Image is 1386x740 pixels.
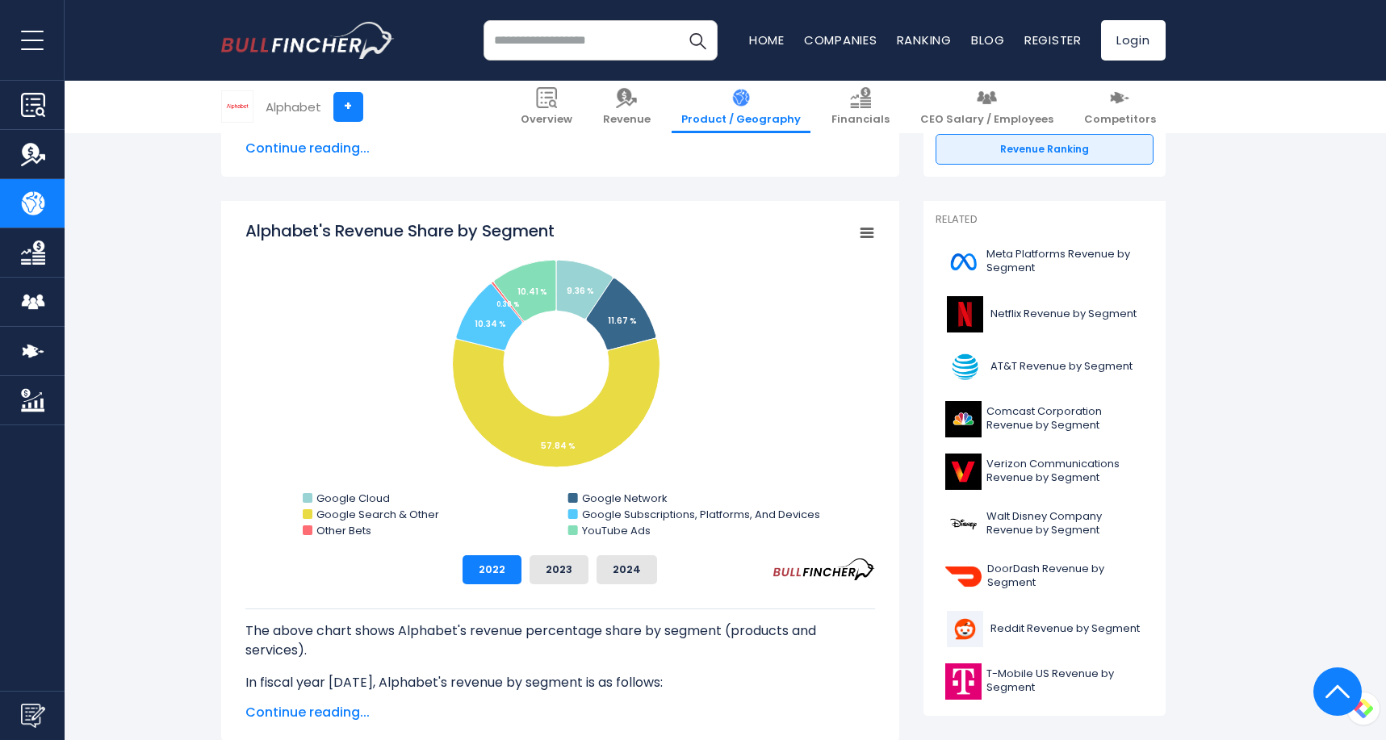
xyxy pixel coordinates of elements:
span: AT&T Revenue by Segment [990,360,1133,374]
a: Financials [822,81,899,133]
span: Financials [831,113,890,127]
a: DoorDash Revenue by Segment [936,554,1154,599]
span: Revenue [603,113,651,127]
img: META logo [945,244,982,280]
a: Register [1024,31,1082,48]
a: Verizon Communications Revenue by Segment [936,449,1154,494]
span: Verizon Communications Revenue by Segment [986,458,1144,485]
text: Google Cloud [316,491,390,506]
a: Comcast Corporation Revenue by Segment [936,397,1154,441]
div: Alphabet [266,98,321,116]
tspan: 9.36 % [567,285,594,297]
img: CMCSA logo [945,401,982,437]
a: Walt Disney Company Revenue by Segment [936,502,1154,546]
button: 2024 [597,555,657,584]
button: Search [677,20,718,61]
img: GOOGL logo [222,91,253,122]
img: bullfincher logo [221,22,395,59]
a: AT&T Revenue by Segment [936,345,1154,389]
a: Login [1101,20,1166,61]
img: DASH logo [945,558,983,595]
tspan: 11.67 % [608,315,637,327]
a: Meta Platforms Revenue by Segment [936,240,1154,284]
a: Ranking [897,31,952,48]
a: Companies [804,31,877,48]
img: RDDT logo [945,611,986,647]
tspan: Alphabet's Revenue Share by Segment [245,219,555,242]
span: CEO Salary / Employees [920,113,1053,127]
img: TMUS logo [945,663,982,700]
button: 2022 [463,555,521,584]
a: CEO Salary / Employees [911,81,1063,133]
span: Continue reading... [245,703,875,722]
text: Other Bets [316,523,371,538]
span: Product / Geography [681,113,801,127]
text: YouTube Ads [580,523,650,538]
a: Revenue Ranking [936,134,1154,165]
span: T-Mobile US Revenue by Segment [986,667,1144,695]
img: T logo [945,349,986,385]
span: Reddit Revenue by Segment [990,622,1140,636]
span: Walt Disney Company Revenue by Segment [986,510,1144,537]
a: Overview [511,81,582,133]
text: Google Search & Other [316,507,439,522]
a: Home [749,31,785,48]
button: 2023 [530,555,588,584]
a: Revenue [593,81,660,133]
tspan: 10.34 % [475,318,506,330]
p: Related [936,213,1154,227]
tspan: 10.41 % [517,286,547,298]
span: Comcast Corporation Revenue by Segment [986,405,1144,433]
a: Netflix Revenue by Segment [936,292,1154,337]
p: In fiscal year [DATE], Alphabet's revenue by segment is as follows: [245,673,875,692]
span: Competitors [1084,113,1156,127]
p: The above chart shows Alphabet's revenue percentage share by segment (products and services). [245,621,875,660]
img: DIS logo [945,506,982,542]
svg: Alphabet's Revenue Share by Segment [245,219,875,542]
img: NFLX logo [945,296,986,332]
img: VZ logo [945,454,982,490]
span: Continue reading... [245,139,875,158]
span: Overview [521,113,572,127]
a: T-Mobile US Revenue by Segment [936,659,1154,704]
span: Meta Platforms Revenue by Segment [986,248,1144,275]
a: + [333,92,363,122]
tspan: 57.84 % [541,440,576,452]
a: Go to homepage [221,22,395,59]
span: Netflix Revenue by Segment [990,307,1137,321]
tspan: 0.38 % [496,300,519,309]
a: Blog [971,31,1005,48]
a: Product / Geography [672,81,810,133]
a: Competitors [1074,81,1166,133]
span: DoorDash Revenue by Segment [987,562,1143,590]
text: Google Subscriptions, Platforms, And Devices [581,507,819,522]
text: Google Network [581,491,667,506]
a: Reddit Revenue by Segment [936,607,1154,651]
